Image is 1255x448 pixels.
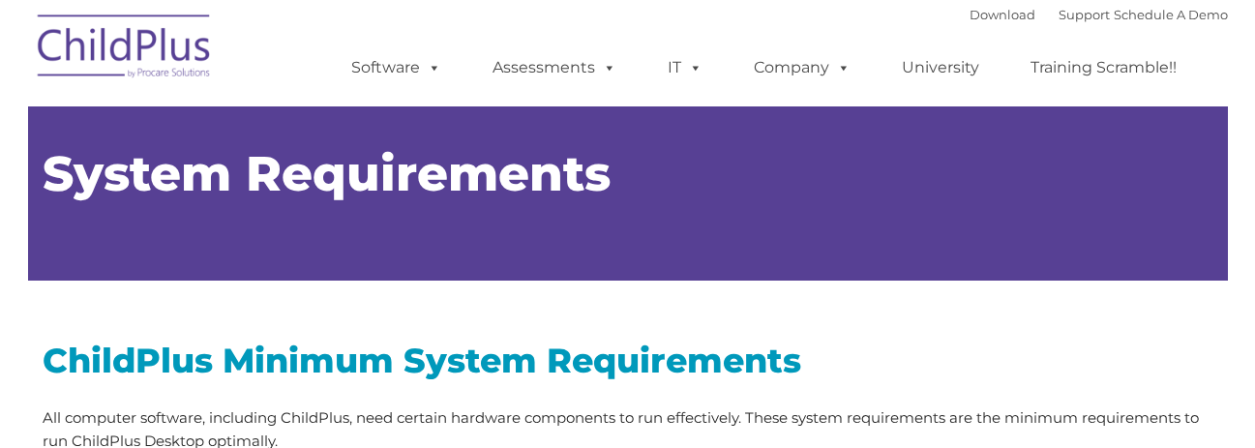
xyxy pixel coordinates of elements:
a: University [882,48,999,87]
a: Software [332,48,461,87]
font: | [970,7,1228,22]
a: IT [648,48,722,87]
a: Training Scramble!! [1011,48,1196,87]
a: Company [734,48,870,87]
img: ChildPlus by Procare Solutions [28,1,222,98]
a: Assessments [473,48,636,87]
a: Support [1059,7,1110,22]
a: Schedule A Demo [1114,7,1228,22]
h2: ChildPlus Minimum System Requirements [43,339,1213,382]
a: Download [970,7,1035,22]
span: System Requirements [43,144,611,203]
